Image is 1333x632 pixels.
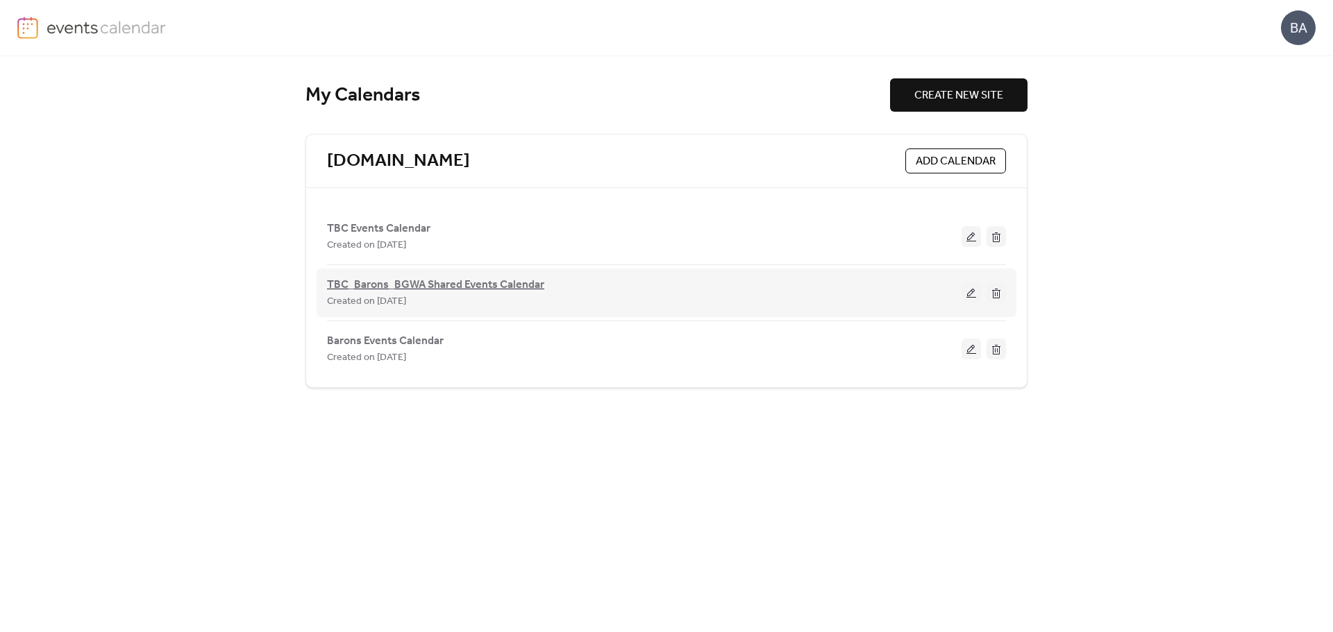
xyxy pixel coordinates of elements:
[47,17,167,37] img: logo-type
[327,221,430,237] span: TBC Events Calendar
[890,78,1028,112] button: CREATE NEW SITE
[327,150,470,173] a: [DOMAIN_NAME]
[327,277,544,293] span: TBC_Barons_BGWA Shared Events Calendar
[305,83,890,108] div: My Calendars
[17,17,38,39] img: logo
[327,281,544,289] a: TBC_Barons_BGWA Shared Events Calendar
[327,225,430,232] a: TBC Events Calendar
[327,350,406,366] span: Created on [DATE]
[327,237,406,254] span: Created on [DATE]
[327,337,444,345] a: Barons Events Calendar
[327,333,444,350] span: Barons Events Calendar
[905,148,1006,173] button: ADD CALENDAR
[916,153,996,170] span: ADD CALENDAR
[327,293,406,310] span: Created on [DATE]
[914,87,1003,104] span: CREATE NEW SITE
[1281,10,1316,45] div: BA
